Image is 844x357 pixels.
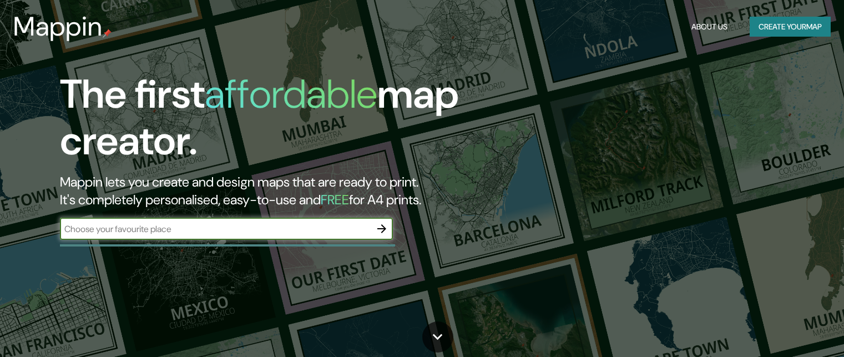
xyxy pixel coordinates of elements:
[60,173,482,209] h2: Mappin lets you create and design maps that are ready to print. It's completely personalised, eas...
[60,223,371,235] input: Choose your favourite place
[103,29,112,38] img: mappin-pin
[687,17,732,37] button: About Us
[205,68,377,120] h1: affordable
[750,17,831,37] button: Create yourmap
[321,191,349,208] h5: FREE
[60,71,482,173] h1: The first map creator.
[13,11,103,42] h3: Mappin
